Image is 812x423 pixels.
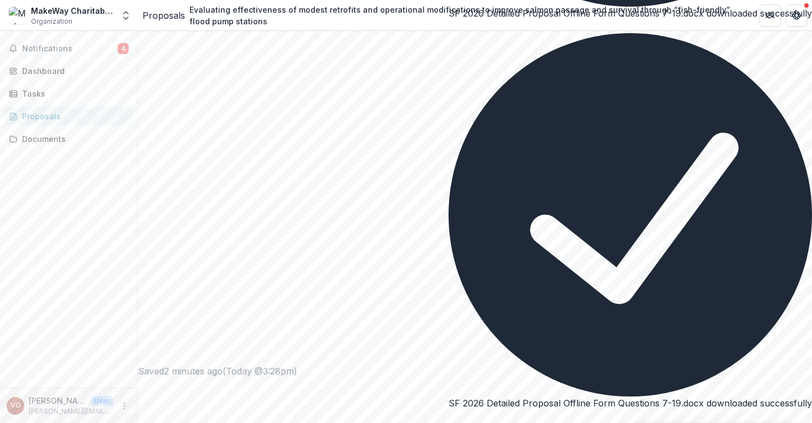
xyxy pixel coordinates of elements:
div: Documents [22,133,124,145]
div: Evaluating effectiveness of modest retrofits and operational modifications to improve salmon pass... [189,4,741,27]
div: Saved 2 minutes ago ( Today @ 3:28pm ) [138,364,812,378]
p: User [91,396,113,406]
div: Dashboard [22,65,124,77]
p: [PERSON_NAME][EMAIL_ADDRESS][DOMAIN_NAME] [29,406,113,416]
div: Tasks [22,88,124,99]
button: Notifications4 [4,40,133,57]
a: Tasks [4,84,133,103]
button: Get Help [785,4,808,27]
a: Proposals [4,107,133,125]
a: Proposals [143,9,185,22]
nav: breadcrumb [143,2,746,29]
button: More [118,399,131,413]
span: 4 [118,43,129,54]
a: Dashboard [4,62,133,80]
button: Partners [759,4,781,27]
div: MakeWay Charitable Society - Resilient Waters [31,5,114,17]
span: Organization [31,17,72,27]
span: Notifications [22,44,118,54]
div: Proposals [22,110,124,122]
div: Vicki Guzikowski [10,402,21,409]
img: MakeWay Charitable Society - Resilient Waters [9,7,27,24]
a: Documents [4,130,133,148]
button: Open entity switcher [118,4,134,27]
p: [PERSON_NAME] [29,395,86,406]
